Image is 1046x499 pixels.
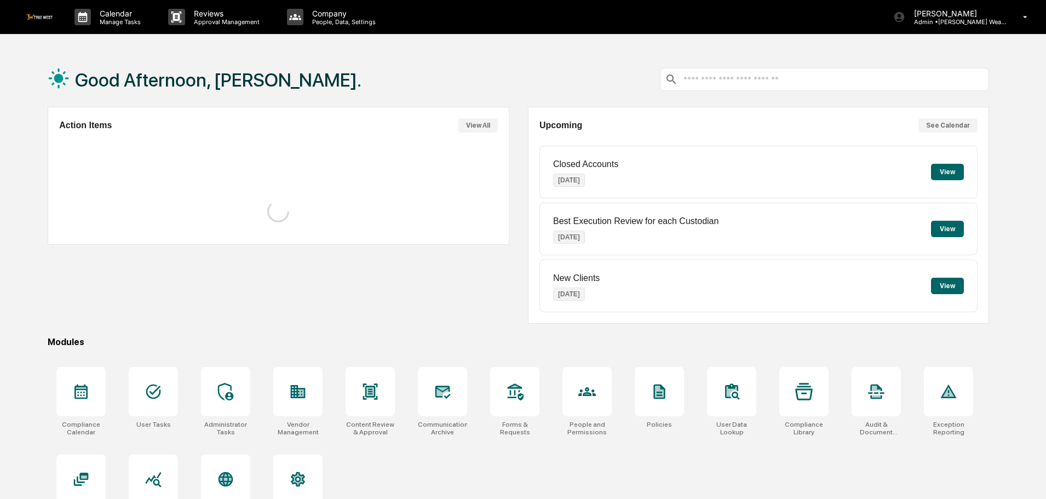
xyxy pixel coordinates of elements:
[303,9,381,18] p: Company
[201,421,250,436] div: Administrator Tasks
[185,9,265,18] p: Reviews
[931,164,964,180] button: View
[56,421,106,436] div: Compliance Calendar
[458,118,498,133] button: View All
[418,421,467,436] div: Communications Archive
[779,421,829,436] div: Compliance Library
[918,118,978,133] button: See Calendar
[553,273,600,283] p: New Clients
[553,174,585,187] p: [DATE]
[905,9,1007,18] p: [PERSON_NAME]
[553,231,585,244] p: [DATE]
[303,18,381,26] p: People, Data, Settings
[91,9,146,18] p: Calendar
[75,69,361,91] h1: Good Afternoon, [PERSON_NAME].
[852,421,901,436] div: Audit & Document Logs
[931,278,964,294] button: View
[91,18,146,26] p: Manage Tasks
[553,159,618,169] p: Closed Accounts
[707,421,756,436] div: User Data Lookup
[905,18,1007,26] p: Admin • [PERSON_NAME] Wealth Management
[346,421,395,436] div: Content Review & Approval
[26,14,53,19] img: logo
[931,221,964,237] button: View
[136,421,171,428] div: User Tasks
[924,421,973,436] div: Exception Reporting
[647,421,672,428] div: Policies
[539,121,582,130] h2: Upcoming
[48,337,989,347] div: Modules
[273,421,323,436] div: Vendor Management
[553,216,719,226] p: Best Execution Review for each Custodian
[185,18,265,26] p: Approval Management
[490,421,539,436] div: Forms & Requests
[562,421,612,436] div: People and Permissions
[59,121,112,130] h2: Action Items
[553,288,585,301] p: [DATE]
